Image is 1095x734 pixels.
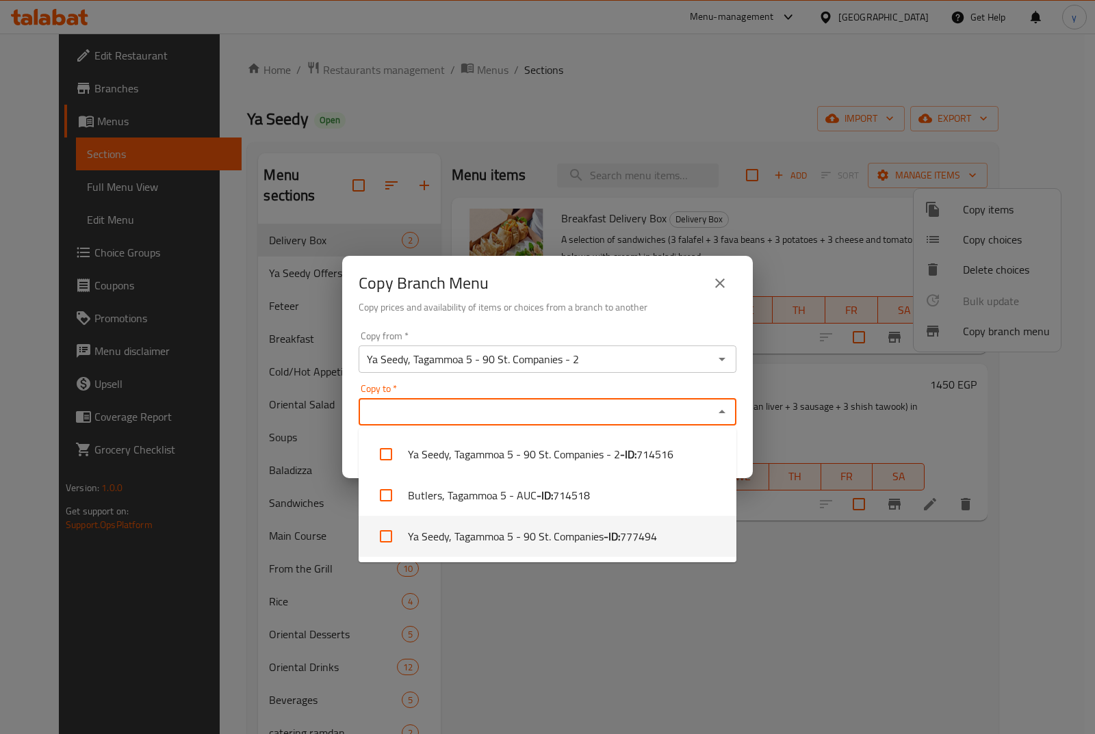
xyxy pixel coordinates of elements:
li: Butlers, Tagammoa 5 - AUC [359,475,736,516]
b: - ID: [620,446,636,462]
button: Open [712,350,732,369]
span: 777494 [620,528,657,545]
b: - ID: [537,487,553,503]
button: close [704,267,736,300]
button: Close [712,402,732,421]
h6: Copy prices and availability of items or choices from a branch to another [359,300,736,315]
span: 714518 [553,487,590,503]
li: Ya Seedy, Tagammoa 5 - 90 St. Companies [359,516,736,557]
b: - ID: [604,528,620,545]
span: 714516 [636,446,673,462]
li: Ya Seedy, Tagammoa 5 - 90 St. Companies - 2 [359,434,736,475]
h2: Copy Branch Menu [359,272,489,294]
